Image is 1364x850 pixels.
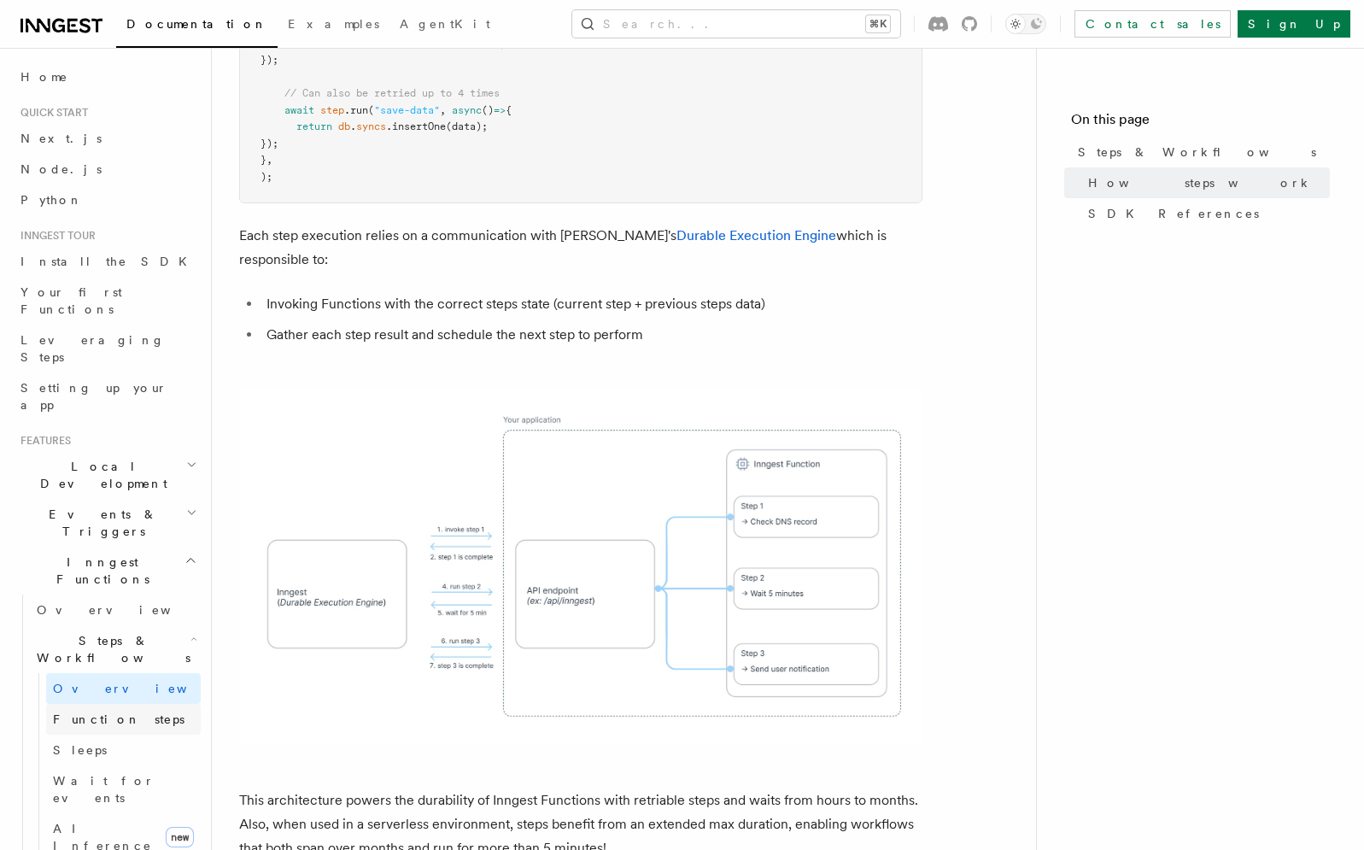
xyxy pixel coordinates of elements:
span: Events & Triggers [14,506,186,540]
button: Inngest Functions [14,547,201,595]
img: Each Inngest Functions's step invocation implies a communication between your application and the... [239,388,922,744]
a: Leveraging Steps [14,325,201,372]
a: Python [14,185,201,215]
span: async [452,104,482,116]
a: Documentation [116,5,278,48]
span: (data); [446,120,488,132]
span: Function steps [53,712,184,726]
button: Steps & Workflows [30,625,201,673]
span: db [338,120,350,132]
span: ( [368,104,374,116]
a: Contact sales [1074,10,1231,38]
a: Sleeps [46,735,201,765]
span: , [266,154,272,166]
kbd: ⌘K [866,15,890,32]
span: Documentation [126,17,267,31]
li: Gather each step result and schedule the next step to perform [261,323,922,347]
span: return [296,38,332,50]
a: Install the SDK [14,246,201,277]
a: Your first Functions [14,277,201,325]
a: Overview [46,673,201,704]
a: Setting up your app [14,372,201,420]
span: Examples [288,17,379,31]
span: return [296,120,332,132]
span: new [166,827,194,847]
span: Overview [37,603,213,617]
a: Node.js [14,154,201,185]
span: .insertOne [386,120,446,132]
span: } [261,154,266,166]
a: Home [14,62,201,92]
span: Wait for events [53,774,155,805]
span: () [482,104,494,116]
span: Local Development [14,458,186,492]
span: , [440,104,446,116]
span: Leveraging Steps [20,333,165,364]
span: Next.js [20,132,102,145]
span: Steps & Workflows [1078,144,1316,161]
a: Sign Up [1238,10,1350,38]
li: Invoking Functions with the correct steps state (current step + previous steps data) [261,292,922,316]
span: Setting up your app [20,381,167,412]
span: syncs [356,120,386,132]
span: Install the SDK [20,255,197,268]
a: SDK References [1081,198,1330,229]
span: }); [261,138,278,149]
span: ); [261,171,272,183]
span: Node.js [20,162,102,176]
a: Next.js [14,123,201,154]
a: How steps work [1081,167,1330,198]
span: getDataFromExternalSource [338,38,488,50]
a: Wait for events [46,765,201,813]
a: Examples [278,5,389,46]
span: Quick start [14,106,88,120]
span: . [350,120,356,132]
a: Function steps [46,704,201,735]
span: Inngest tour [14,229,96,243]
span: => [494,104,506,116]
span: step [320,104,344,116]
span: await [284,104,314,116]
p: Each step execution relies on a communication with [PERSON_NAME]'s which is responsible to: [239,224,922,272]
button: Local Development [14,451,201,499]
span: How steps work [1088,174,1313,191]
a: AgentKit [389,5,501,46]
span: Inngest Functions [14,554,184,588]
span: Overview [53,682,229,695]
span: (); [488,38,506,50]
a: Overview [30,595,201,625]
span: Features [14,434,71,448]
button: Search...⌘K [572,10,900,38]
span: SDK References [1088,205,1259,222]
span: Sleeps [53,743,107,757]
span: Your first Functions [20,285,122,316]
button: Toggle dark mode [1005,14,1046,34]
span: Steps & Workflows [30,632,190,666]
span: Python [20,193,83,207]
a: Durable Execution Engine [676,227,836,243]
span: .run [344,104,368,116]
span: "save-data" [374,104,440,116]
span: Home [20,68,68,85]
span: AgentKit [400,17,490,31]
span: { [506,104,512,116]
a: Steps & Workflows [1071,137,1330,167]
span: }); [261,54,278,66]
span: // Can also be retried up to 4 times [284,87,500,99]
h4: On this page [1071,109,1330,137]
button: Events & Triggers [14,499,201,547]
